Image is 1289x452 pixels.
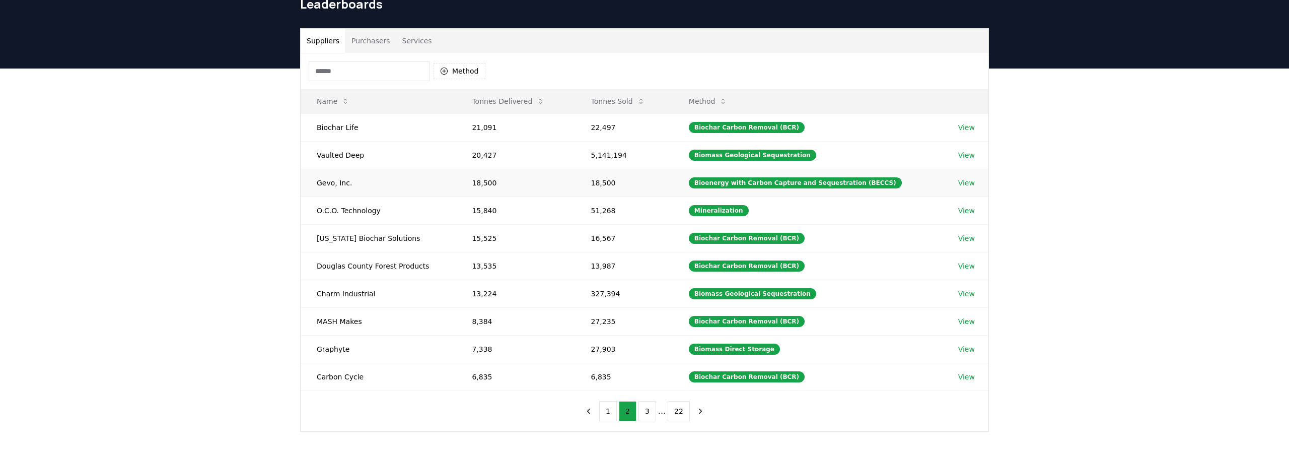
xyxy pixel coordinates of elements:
[658,405,666,417] li: ...
[689,177,902,188] div: Bioenergy with Carbon Capture and Sequestration (BECCS)
[668,401,690,421] button: 22
[575,280,673,307] td: 327,394
[681,91,736,111] button: Method
[958,289,975,299] a: View
[301,224,456,252] td: [US_STATE] Biochar Solutions
[638,401,656,421] button: 3
[456,224,575,252] td: 15,525
[599,401,617,421] button: 1
[396,29,438,53] button: Services
[958,150,975,160] a: View
[345,29,396,53] button: Purchasers
[583,91,653,111] button: Tonnes Sold
[575,141,673,169] td: 5,141,194
[689,150,816,161] div: Biomass Geological Sequestration
[689,288,816,299] div: Biomass Geological Sequestration
[580,401,597,421] button: previous page
[301,29,345,53] button: Suppliers
[301,335,456,363] td: Graphyte
[301,252,456,280] td: Douglas County Forest Products
[575,252,673,280] td: 13,987
[689,261,805,272] div: Biochar Carbon Removal (BCR)
[456,307,575,335] td: 8,384
[456,363,575,391] td: 6,835
[958,261,975,271] a: View
[456,141,575,169] td: 20,427
[575,113,673,141] td: 22,497
[434,63,485,79] button: Method
[456,169,575,197] td: 18,500
[689,344,780,355] div: Biomass Direct Storage
[575,363,673,391] td: 6,835
[301,113,456,141] td: Biochar Life
[301,197,456,224] td: O.C.O. Technology
[575,197,673,224] td: 51,268
[958,233,975,243] a: View
[958,372,975,382] a: View
[689,122,805,133] div: Biochar Carbon Removal (BCR)
[456,280,575,307] td: 13,224
[689,205,749,216] div: Mineralization
[575,307,673,335] td: 27,235
[309,91,357,111] button: Name
[456,252,575,280] td: 13,535
[301,363,456,391] td: Carbon Cycle
[301,280,456,307] td: Charm Industrial
[689,371,805,382] div: Biochar Carbon Removal (BCR)
[619,401,636,421] button: 2
[958,344,975,354] a: View
[958,122,975,133] a: View
[958,316,975,327] a: View
[464,91,552,111] button: Tonnes Delivered
[692,401,709,421] button: next page
[575,169,673,197] td: 18,500
[575,224,673,252] td: 16,567
[301,169,456,197] td: Gevo, Inc.
[456,113,575,141] td: 21,091
[575,335,673,363] td: 27,903
[456,335,575,363] td: 7,338
[689,316,805,327] div: Biochar Carbon Removal (BCR)
[689,233,805,244] div: Biochar Carbon Removal (BCR)
[301,141,456,169] td: Vaulted Deep
[301,307,456,335] td: MASH Makes
[958,178,975,188] a: View
[456,197,575,224] td: 15,840
[958,206,975,216] a: View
